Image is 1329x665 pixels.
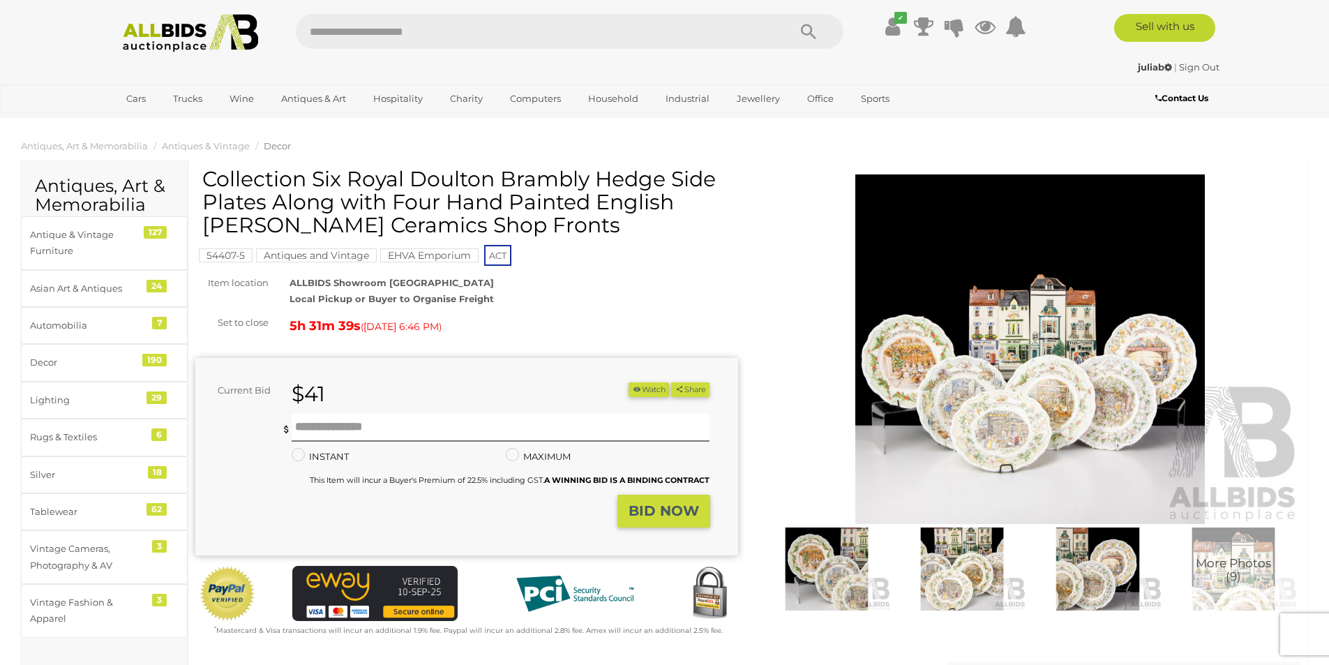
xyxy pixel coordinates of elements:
[1196,558,1271,583] span: More Photos (9)
[1033,528,1162,611] img: Collection Six Royal Doulton Brambly Hedge Side Plates Along with Four Hand Painted English Hazle...
[30,595,145,627] div: Vintage Fashion & Apparel
[292,566,458,621] img: eWAY Payment Gateway
[290,277,494,288] strong: ALLBIDS Showroom [GEOGRAPHIC_DATA]
[363,320,439,333] span: [DATE] 6:46 PM
[199,566,256,622] img: Official PayPal Seal
[147,503,167,516] div: 62
[115,14,266,52] img: Allbids.com.au
[1114,14,1215,42] a: Sell with us
[30,281,145,297] div: Asian Art & Antiques
[264,140,291,151] a: Decor
[30,392,145,408] div: Lighting
[30,504,145,520] div: Tablewear
[380,250,479,261] a: EHVA Emporium
[1138,61,1172,73] strong: juliab
[21,216,188,270] a: Antique & Vintage Furniture 127
[21,307,188,344] a: Automobilia 7
[290,318,361,334] strong: 5h 31m 39s
[544,475,709,485] b: A WINNING BID IS A BINDING CONTRACT
[30,467,145,483] div: Silver
[147,280,167,292] div: 24
[21,584,188,638] a: Vintage Fashion & Apparel 3
[380,248,479,262] mark: EHVA Emporium
[21,140,148,151] a: Antiques, Art & Memorabilia
[798,87,843,110] a: Office
[21,530,188,584] a: Vintage Cameras, Photography & AV 3
[501,87,570,110] a: Computers
[290,293,494,304] strong: Local Pickup or Buyer to Organise Freight
[164,87,211,110] a: Trucks
[30,227,145,260] div: Antique & Vintage Furniture
[256,248,377,262] mark: Antiques and Vintage
[30,541,145,574] div: Vintage Cameras, Photography & AV
[152,317,167,329] div: 7
[629,502,699,519] strong: BID NOW
[617,495,710,528] button: BID NOW
[202,167,735,237] h1: Collection Six Royal Doulton Brambly Hedge Side Plates Along with Four Hand Painted English [PERS...
[292,449,349,465] label: INSTANT
[1179,61,1219,73] a: Sign Out
[147,391,167,404] div: 29
[195,382,281,398] div: Current Bid
[21,456,188,493] a: Silver 18
[671,382,709,397] button: Share
[506,449,571,465] label: MAXIMUM
[220,87,263,110] a: Wine
[774,14,843,49] button: Search
[629,382,669,397] button: Watch
[117,87,155,110] a: Cars
[272,87,355,110] a: Antiques & Art
[142,354,167,366] div: 190
[1169,528,1298,611] img: Collection Six Royal Doulton Brambly Hedge Side Plates Along with Four Hand Painted English Hazle...
[30,317,145,334] div: Automobilia
[148,466,167,479] div: 18
[256,250,377,261] a: Antiques and Vintage
[898,528,1026,611] img: Collection Six Royal Doulton Brambly Hedge Side Plates Along with Four Hand Painted English Hazle...
[629,382,669,397] li: Watch this item
[759,174,1302,524] img: Collection Six Royal Doulton Brambly Hedge Side Plates Along with Four Hand Painted English Hazle...
[144,226,167,239] div: 127
[361,321,442,332] span: ( )
[364,87,432,110] a: Hospitality
[30,354,145,371] div: Decor
[1155,91,1212,106] a: Contact Us
[1169,528,1298,611] a: More Photos(9)
[883,14,903,39] a: ✔
[894,12,907,24] i: ✔
[441,87,492,110] a: Charity
[1174,61,1177,73] span: |
[199,250,253,261] a: 54407-5
[199,248,253,262] mark: 54407-5
[21,419,188,456] a: Rugs & Textiles 6
[656,87,719,110] a: Industrial
[152,594,167,606] div: 3
[214,626,723,635] small: Mastercard & Visa transactions will incur an additional 1.9% fee. Paypal will incur an additional...
[1138,61,1174,73] a: juliab
[1155,93,1208,103] b: Contact Us
[21,493,188,530] a: Tablewear 62
[162,140,250,151] a: Antiques & Vintage
[310,475,709,485] small: This Item will incur a Buyer's Premium of 22.5% including GST.
[852,87,899,110] a: Sports
[30,429,145,445] div: Rugs & Textiles
[152,540,167,553] div: 3
[682,566,737,622] img: Secured by Rapid SSL
[292,381,325,407] strong: $41
[484,245,511,266] span: ACT
[579,87,647,110] a: Household
[185,275,279,291] div: Item location
[728,87,789,110] a: Jewellery
[21,270,188,307] a: Asian Art & Antiques 24
[21,344,188,381] a: Decor 190
[21,382,188,419] a: Lighting 29
[185,315,279,331] div: Set to close
[151,428,167,441] div: 6
[117,110,234,133] a: [GEOGRAPHIC_DATA]
[35,177,174,215] h2: Antiques, Art & Memorabilia
[763,528,891,611] img: Collection Six Royal Doulton Brambly Hedge Side Plates Along with Four Hand Painted English Hazle...
[505,566,645,622] img: PCI DSS compliant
